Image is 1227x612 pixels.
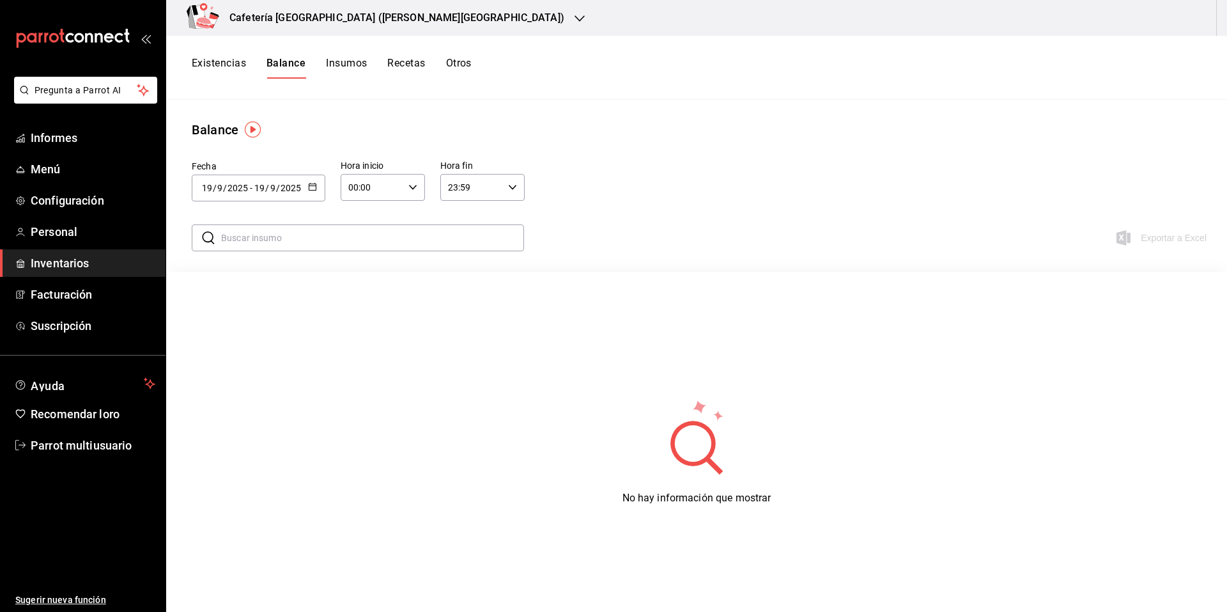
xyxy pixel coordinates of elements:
div: pestañas de navegación [192,56,472,79]
font: Parrot multiusuario [31,439,132,452]
font: Inventarios [31,256,89,270]
input: Mes [270,183,276,193]
button: Pregunta a Parrot AI [14,77,157,104]
font: / [276,183,280,193]
font: Configuración [31,194,104,207]
input: Mes [217,183,223,193]
font: Sugerir nueva función [15,595,106,605]
input: Buscar insumo [221,225,524,251]
font: Pregunta a Parrot AI [35,85,121,95]
font: Existencias [192,57,246,69]
font: Cafetería [GEOGRAPHIC_DATA] ([PERSON_NAME][GEOGRAPHIC_DATA]) [229,12,564,24]
font: Personal [31,225,77,239]
font: Insumos [326,57,367,69]
font: Informes [31,131,77,145]
button: abrir_cajón_menú [141,33,151,43]
input: Año [227,183,249,193]
font: Hora fin [440,160,473,170]
font: Balance [192,122,238,137]
font: Ayuda [31,379,65,393]
font: - [250,183,252,193]
img: Marcador de información sobre herramientas [245,122,261,137]
font: Recomendar loro [31,407,120,421]
input: Día [254,183,265,193]
font: Balance [266,57,305,69]
font: Fecha [192,161,217,171]
a: Pregunta a Parrot AI [9,93,157,106]
input: Año [280,183,302,193]
font: Menú [31,162,61,176]
font: Suscripción [31,319,91,333]
font: / [223,183,227,193]
font: Recetas [387,57,425,69]
input: Día [201,183,213,193]
font: Facturación [31,288,92,301]
font: / [213,183,217,193]
font: Hora inicio [341,160,383,170]
font: No hay información que mostrar [622,492,771,504]
font: / [265,183,269,193]
font: Otros [446,57,472,69]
